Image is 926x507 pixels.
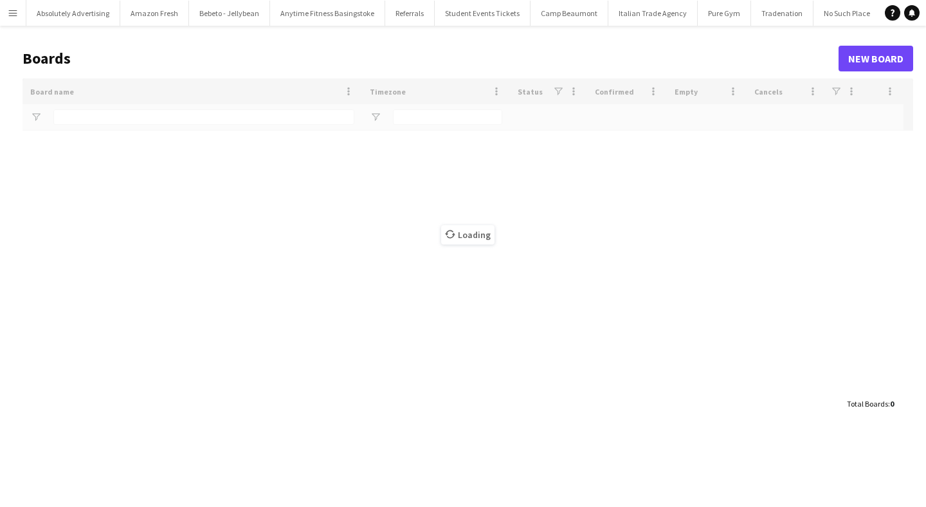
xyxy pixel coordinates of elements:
[270,1,385,26] button: Anytime Fitness Basingstoke
[189,1,270,26] button: Bebeto - Jellybean
[435,1,531,26] button: Student Events Tickets
[847,391,894,416] div: :
[698,1,751,26] button: Pure Gym
[26,1,120,26] button: Absolutely Advertising
[23,49,839,68] h1: Boards
[751,1,813,26] button: Tradenation
[531,1,608,26] button: Camp Beaumont
[441,225,495,244] span: Loading
[608,1,698,26] button: Italian Trade Agency
[120,1,189,26] button: Amazon Fresh
[385,1,435,26] button: Referrals
[890,399,894,409] span: 0
[847,399,888,409] span: Total Boards
[813,1,881,26] button: No Such Place
[839,46,913,71] a: New Board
